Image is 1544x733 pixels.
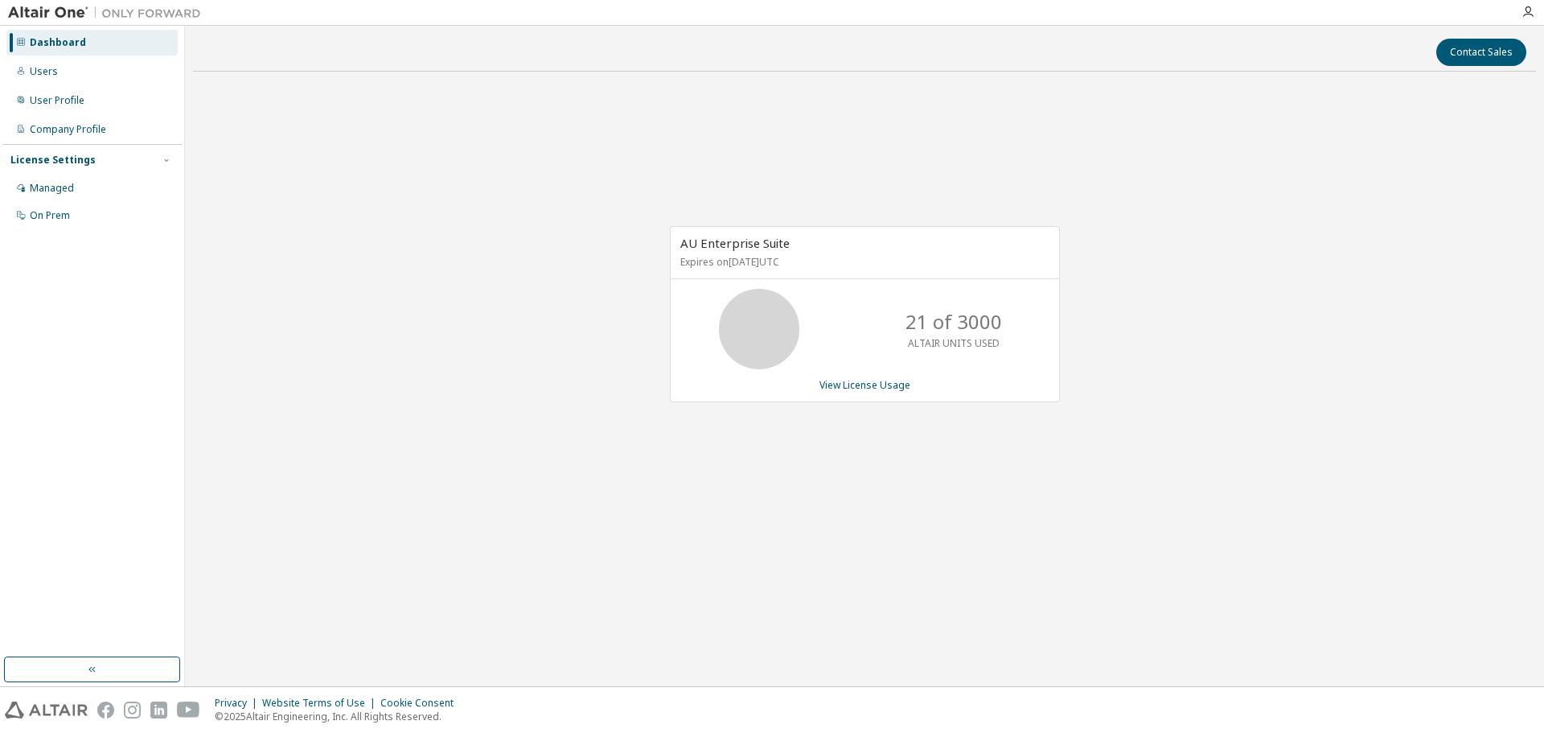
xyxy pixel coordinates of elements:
div: Company Profile [30,123,106,136]
p: 21 of 3000 [905,308,1002,336]
span: AU Enterprise Suite [680,235,790,251]
div: Website Terms of Use [262,697,380,710]
img: altair_logo.svg [5,702,88,719]
p: Expires on [DATE] UTC [680,255,1045,269]
div: Users [30,65,58,78]
div: License Settings [10,154,96,167]
img: facebook.svg [97,702,114,719]
div: Privacy [215,697,262,710]
button: Contact Sales [1436,39,1526,66]
img: Altair One [8,5,209,21]
p: ALTAIR UNITS USED [908,336,1000,350]
a: View License Usage [819,378,910,392]
img: youtube.svg [177,702,200,719]
img: linkedin.svg [150,702,167,719]
div: Dashboard [30,36,86,49]
div: On Prem [30,209,70,222]
div: Cookie Consent [380,697,463,710]
p: © 2025 Altair Engineering, Inc. All Rights Reserved. [215,710,463,723]
div: Managed [30,182,74,195]
img: instagram.svg [124,702,141,719]
div: User Profile [30,94,84,107]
